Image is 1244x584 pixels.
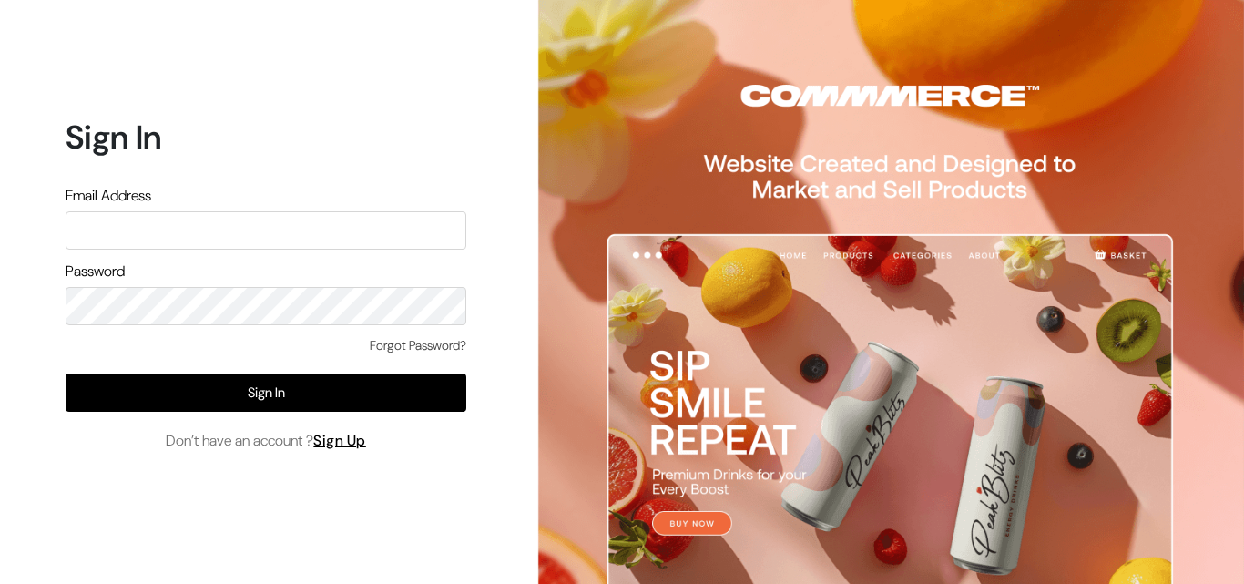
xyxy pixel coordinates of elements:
label: Password [66,261,125,282]
h1: Sign In [66,118,466,157]
a: Forgot Password? [370,336,466,355]
button: Sign In [66,374,466,412]
label: Email Address [66,185,151,207]
a: Sign Up [313,431,366,450]
span: Don’t have an account ? [166,430,366,452]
